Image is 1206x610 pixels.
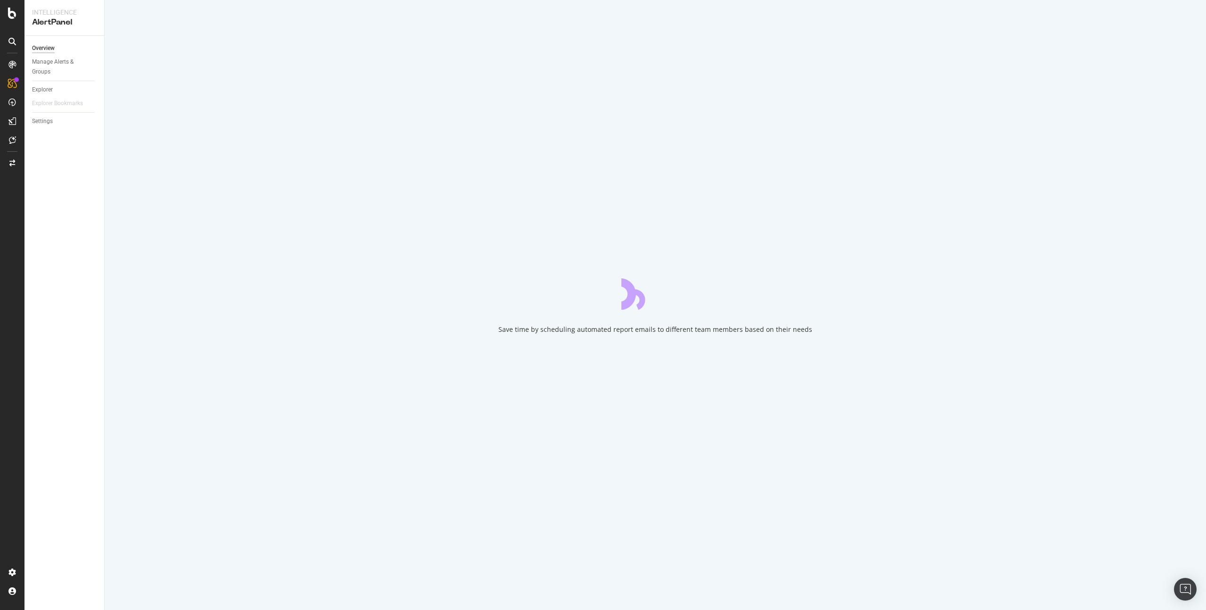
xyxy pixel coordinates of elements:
[32,43,98,53] a: Overview
[32,116,98,126] a: Settings
[32,43,55,53] div: Overview
[32,57,89,77] div: Manage Alerts & Groups
[32,85,53,95] div: Explorer
[32,17,97,28] div: AlertPanel
[498,325,812,334] div: Save time by scheduling automated report emails to different team members based on their needs
[621,276,689,310] div: animation
[32,8,97,17] div: Intelligence
[32,99,92,108] a: Explorer Bookmarks
[32,57,98,77] a: Manage Alerts & Groups
[32,116,53,126] div: Settings
[32,85,98,95] a: Explorer
[32,99,83,108] div: Explorer Bookmarks
[1174,578,1197,601] div: Open Intercom Messenger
